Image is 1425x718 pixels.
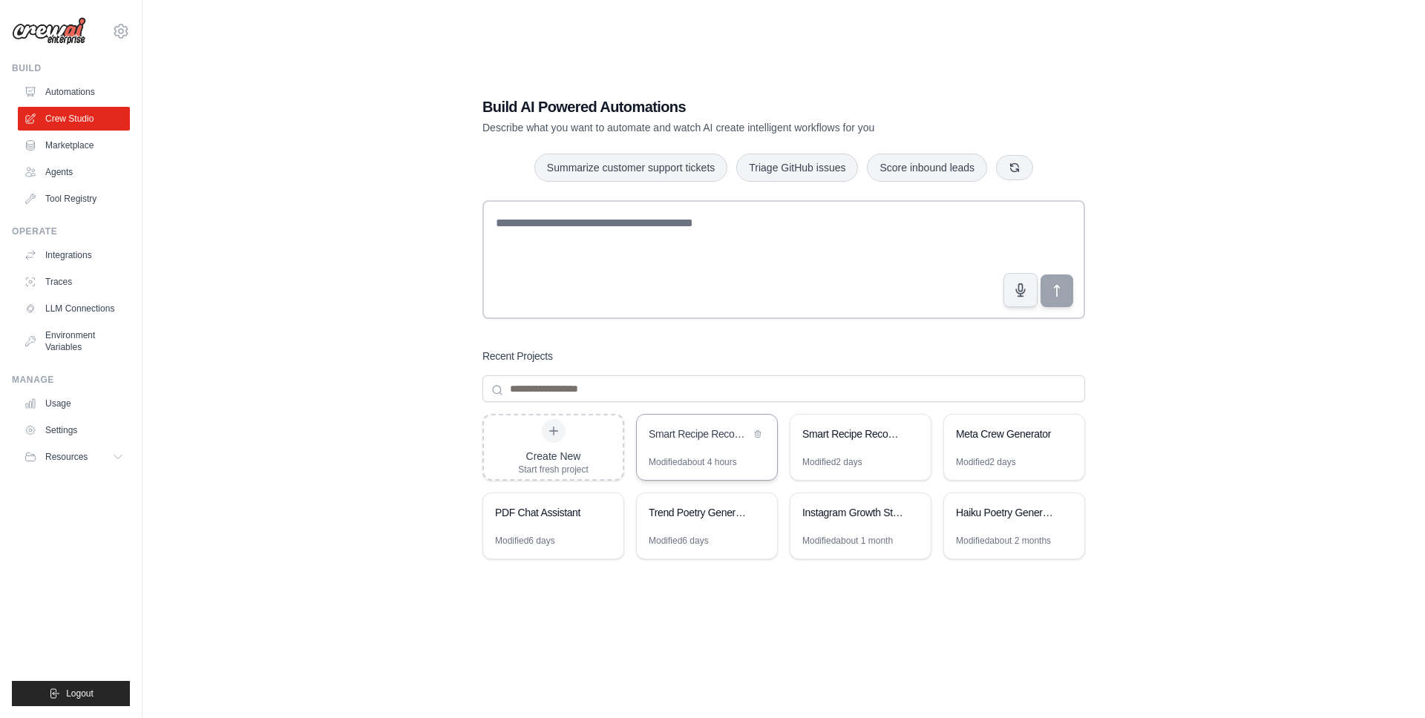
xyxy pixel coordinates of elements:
[750,426,765,441] button: Delete project
[18,187,130,211] a: Tool Registry
[12,374,130,386] div: Manage
[18,270,130,294] a: Traces
[66,688,94,699] span: Logout
[18,392,130,415] a: Usage
[802,505,904,520] div: Instagram Growth Strategy Suite
[18,297,130,320] a: LLM Connections
[1351,647,1425,718] iframe: Chat Widget
[956,535,1051,547] div: Modified about 2 months
[534,154,727,182] button: Summarize customer support tickets
[495,505,597,520] div: PDF Chat Assistant
[482,349,553,363] h3: Recent Projects
[18,160,130,184] a: Agents
[802,426,904,441] div: Smart Recipe Recommendation System
[12,225,130,237] div: Operate
[956,426,1058,441] div: Meta Crew Generator
[996,155,1033,180] button: Get new suggestions
[802,456,862,468] div: Modified 2 days
[736,154,858,182] button: Triage GitHub issues
[518,464,589,475] div: Start fresh project
[18,445,130,469] button: Resources
[518,449,589,464] div: Create New
[12,681,130,706] button: Logout
[649,426,750,441] div: Smart Recipe Recommendation System
[45,451,88,463] span: Resources
[482,120,981,135] p: Describe what you want to automate and watch AI create intelligent workflows for you
[482,96,981,117] h1: Build AI Powered Automations
[12,17,86,45] img: Logo
[18,134,130,157] a: Marketplace
[18,80,130,104] a: Automations
[649,535,709,547] div: Modified 6 days
[956,456,1016,468] div: Modified 2 days
[495,535,555,547] div: Modified 6 days
[1003,273,1038,307] button: Click to speak your automation idea
[18,107,130,131] a: Crew Studio
[956,505,1058,520] div: Haiku Poetry Generator
[649,505,750,520] div: Trend Poetry Generator
[802,535,893,547] div: Modified about 1 month
[18,243,130,267] a: Integrations
[12,62,130,74] div: Build
[649,456,737,468] div: Modified about 4 hours
[18,418,130,442] a: Settings
[18,323,130,359] a: Environment Variables
[867,154,987,182] button: Score inbound leads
